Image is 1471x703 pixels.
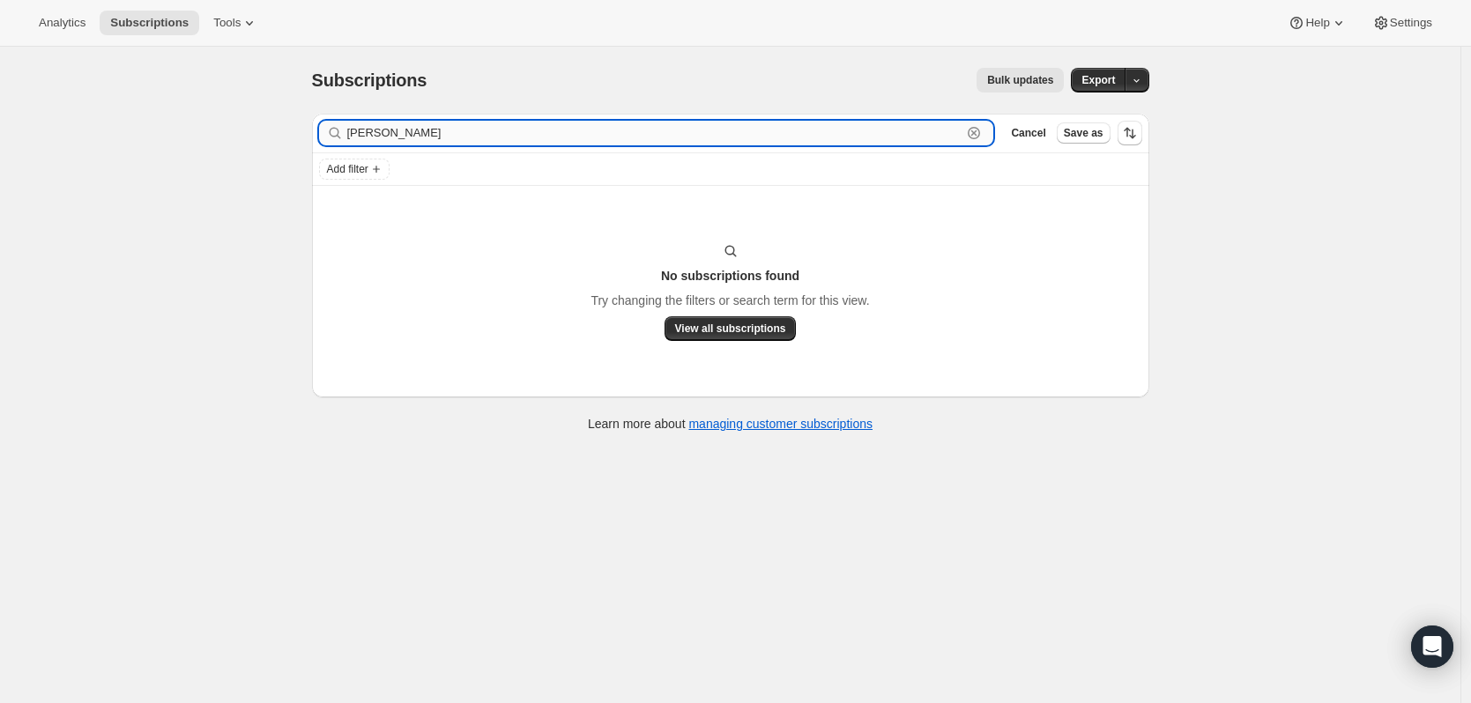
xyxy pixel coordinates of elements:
[965,124,983,142] button: Clear
[1071,68,1126,92] button: Export
[1411,625,1453,668] div: Open Intercom Messenger
[1064,126,1103,140] span: Save as
[1011,126,1045,140] span: Cancel
[312,70,427,90] span: Subscriptions
[347,121,962,145] input: Filter subscribers
[327,162,368,176] span: Add filter
[1118,121,1142,145] button: Sort the results
[39,16,85,30] span: Analytics
[110,16,189,30] span: Subscriptions
[977,68,1064,92] button: Bulk updates
[675,322,786,336] span: View all subscriptions
[1362,11,1443,35] button: Settings
[28,11,96,35] button: Analytics
[688,417,873,431] a: managing customer subscriptions
[661,267,799,285] h3: No subscriptions found
[1004,122,1052,144] button: Cancel
[1305,16,1329,30] span: Help
[591,292,869,309] p: Try changing the filters or search term for this view.
[319,159,390,180] button: Add filter
[1390,16,1432,30] span: Settings
[100,11,199,35] button: Subscriptions
[1277,11,1357,35] button: Help
[987,73,1053,87] span: Bulk updates
[213,16,241,30] span: Tools
[203,11,269,35] button: Tools
[1057,122,1111,144] button: Save as
[1081,73,1115,87] span: Export
[665,316,797,341] button: View all subscriptions
[588,415,873,433] p: Learn more about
